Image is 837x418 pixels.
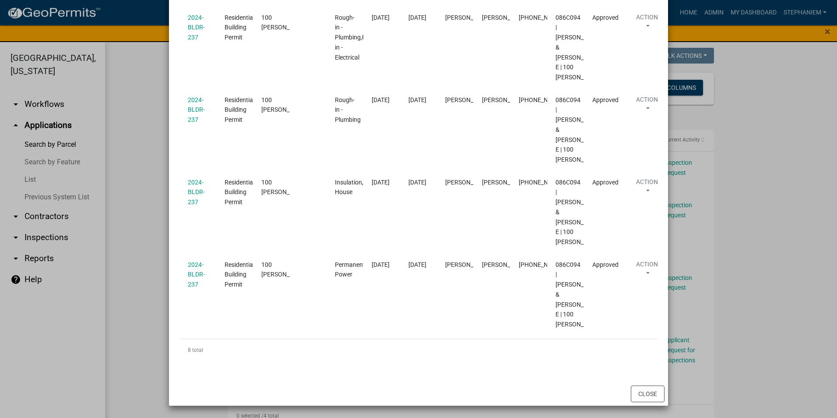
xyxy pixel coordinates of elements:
[445,179,492,186] span: Cedrick Moreland
[408,260,429,270] div: [DATE]
[445,96,492,103] span: Michele Rivera
[629,177,665,199] button: Action
[188,261,205,288] a: 2024-BLDR-237
[408,95,429,105] div: [DATE]
[556,261,602,328] span: 086C094 | PETERS WILLIAM J JR & DEBRA E | 100 HATCHER LN
[408,177,429,188] div: [DATE]
[372,261,390,268] span: 08/08/2025
[261,261,308,278] span: 100 HATCHER LN
[629,260,665,282] button: Action
[445,14,492,21] span: Michele Rivera
[408,13,429,23] div: [DATE]
[225,261,254,288] span: Residential Building Permit
[519,179,570,186] span: 706-207-4857
[261,96,308,113] span: 100 HATCHER LN
[629,95,665,117] button: Action
[372,179,390,186] span: 05/07/2025
[225,14,254,41] span: Residential Building Permit
[335,96,361,124] span: Rough-in - Plumbing
[519,14,570,21] span: 478-595-1087
[482,261,529,268] span: Debra
[482,96,529,103] span: Chris
[179,339,658,361] div: 8 total
[556,96,602,163] span: 086C094 | PETERS WILLIAM J JR & DEBRA E | 100 HATCHER LN
[592,261,619,268] span: Approved
[188,14,205,41] a: 2024-BLDR-237
[482,14,529,21] span: Chris Anderson
[188,179,205,206] a: 2024-BLDR-237
[629,13,665,35] button: Action
[482,179,529,186] span: cedric moreland
[592,96,619,103] span: Approved
[519,261,570,268] span: 706-207-4857
[335,261,365,278] span: Permanent Power
[335,14,382,61] span: Rough-in - Plumbing,Rough-in - Electrical
[592,14,619,21] span: Approved
[519,96,570,103] span: 478-595-1085
[556,14,602,81] span: 086C094 | PETERS WILLIAM J JR & DEBRA E | 100 HATCHER LN
[445,261,492,268] span: Michele Rivera
[631,386,665,402] button: Close
[225,179,254,206] span: Residential Building Permit
[225,96,254,124] span: Residential Building Permit
[556,179,602,246] span: 086C094 | PETERS WILLIAM J JR & DEBRA E | 100 HATCHER LN
[372,96,390,103] span: 03/27/2025
[261,179,308,196] span: 100 HATCHER LN
[335,179,390,196] span: Insulation,Insulation House
[261,14,308,31] span: 100 HATCHER LN
[372,14,390,21] span: 03/20/2025
[592,179,619,186] span: Approved
[188,96,205,124] a: 2024-BLDR-237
